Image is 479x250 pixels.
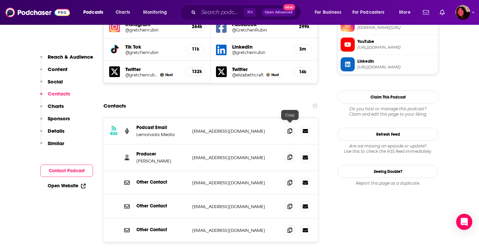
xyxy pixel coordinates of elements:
[232,44,288,50] h5: LinkedIn
[48,66,68,72] p: Content
[40,115,70,128] button: Sponsors
[420,7,432,18] a: Show notifications dropdown
[283,4,295,10] span: New
[83,8,103,17] span: Podcasts
[125,44,181,50] h5: Tik Tok
[186,5,308,20] div: Search podcasts, credits, & more...
[338,128,438,141] button: Refresh Feed
[348,7,394,18] button: open menu
[456,214,472,230] div: Open Intercom Messenger
[315,8,341,17] span: For Business
[357,25,435,30] span: instagram.com/gretchenrubin
[338,90,438,104] button: Claim This Podcast
[138,7,176,18] button: open menu
[455,5,470,20] button: Show profile menu
[40,165,93,177] button: Contact Podcast
[40,90,70,103] button: Contacts
[244,8,256,17] span: ⌘ K
[48,140,64,146] p: Similar
[192,69,199,74] h5: 132k
[136,158,187,164] p: [PERSON_NAME]
[48,183,86,189] a: Open Website
[357,58,435,64] span: Linkedin
[136,203,187,209] p: Other Contact
[399,8,410,17] span: More
[192,204,279,209] p: [EMAIL_ADDRESS][DOMAIN_NAME]
[341,18,435,32] a: Instagram[DOMAIN_NAME][URL]
[299,69,306,75] h5: 14k
[136,179,187,185] p: Other Contact
[48,90,70,97] p: Contacts
[5,6,70,19] img: Podchaser - Follow, Share and Rate Podcasts
[232,72,264,77] a: @elizabethcraft
[338,143,438,154] div: Are we missing an episode or update? Use this to check the RSS feed immediately.
[40,66,68,78] button: Content
[357,45,435,50] span: https://www.youtube.com/@GretchenRubin
[48,54,93,60] p: Reach & Audience
[136,132,187,137] p: Lemonada Media
[394,7,419,18] button: open menu
[357,39,435,45] span: YouTube
[40,140,64,152] button: Similar
[125,50,181,55] a: @gretchenrubin
[455,5,470,20] img: User Profile
[338,106,438,112] span: Do you host or manage this podcast?
[281,110,299,120] div: Copy
[109,21,120,32] img: iconImage
[192,24,199,29] h5: 264k
[271,73,279,77] span: Host
[357,65,435,70] span: https://www.linkedin.com/in/gretchenrubin
[192,46,199,52] h5: 11k
[40,78,63,91] button: Social
[192,228,279,233] p: [EMAIL_ADDRESS][DOMAIN_NAME]
[437,7,447,18] a: Show notifications dropdown
[136,151,187,157] p: Producer
[299,24,306,29] h5: 299k
[232,66,288,72] h5: Twitter
[48,78,63,85] p: Social
[125,66,181,72] h5: Twitter
[40,54,93,66] button: Reach & Audience
[116,8,130,17] span: Charts
[136,227,187,233] p: Other Contact
[192,155,279,161] p: [EMAIL_ADDRESS][DOMAIN_NAME]
[40,128,64,140] button: Details
[111,7,134,18] a: Charts
[48,103,64,109] p: Charts
[125,27,181,33] a: @gretchenrubin
[192,180,279,186] p: [EMAIL_ADDRESS][DOMAIN_NAME]
[192,128,279,134] p: [EMAIL_ADDRESS][DOMAIN_NAME]
[125,72,158,77] a: @gretchenrubin
[338,181,438,186] div: Report this page as a duplicate.
[341,38,435,52] a: YouTube[URL][DOMAIN_NAME]
[199,7,244,18] input: Search podcasts, credits, & more...
[299,46,306,52] h5: 3m
[103,100,126,112] h2: Contacts
[338,165,438,178] a: Seeing Double?
[48,115,70,122] p: Sponsors
[232,27,288,33] a: @GretchenRubin
[265,11,293,14] span: Open Advanced
[266,73,270,77] img: Elizabeth Craft
[338,106,438,117] div: Claim and edit this page to your liking.
[160,73,164,77] img: Gretchen Rubin
[232,50,288,55] a: @gretchenrubin
[48,128,64,134] p: Details
[110,131,118,136] h3: RSS
[262,8,296,16] button: Open AdvancedNew
[40,103,64,115] button: Charts
[165,73,173,77] span: Host
[79,7,112,18] button: open menu
[455,5,470,20] span: Logged in as Kathryn-Musilek
[341,57,435,71] a: Linkedin[URL][DOMAIN_NAME]
[352,8,385,17] span: For Podcasters
[310,7,350,18] button: open menu
[136,125,187,130] p: Podcast Email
